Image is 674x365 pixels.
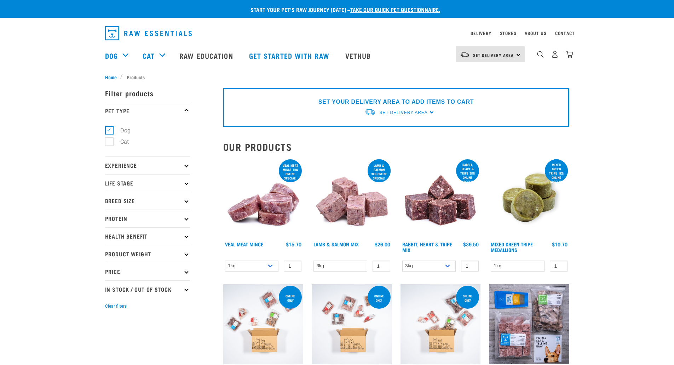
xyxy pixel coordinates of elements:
a: Get started with Raw [242,41,338,70]
img: Dog 0 2sec [223,284,304,365]
a: Home [105,73,121,81]
p: In Stock / Out Of Stock [105,280,190,298]
span: Set Delivery Area [379,110,427,115]
div: Mixed Green Tripe 1kg online special! [545,159,568,187]
a: Cat [143,50,155,61]
span: Home [105,73,117,81]
div: Rabbit, Heart & Tripe 3kg online special [456,159,479,187]
a: Vethub [338,41,380,70]
div: Online Only [456,291,479,306]
div: $26.00 [375,241,390,247]
a: Delivery [471,32,491,34]
img: Puppy 0 2sec [401,284,481,365]
div: $10.70 [552,241,568,247]
p: Protein [105,210,190,227]
a: Lamb & Salmon Mix [313,243,359,245]
p: Product Weight [105,245,190,263]
nav: breadcrumbs [105,73,569,81]
label: Cat [109,137,132,146]
img: van-moving.png [460,51,470,58]
a: Raw Education [172,41,242,70]
a: Dog [105,50,118,61]
div: Online Only [279,291,302,306]
img: 1029 Lamb Salmon Mix 01 [312,158,392,238]
div: Online Only [368,291,391,306]
p: Breed Size [105,192,190,210]
div: Lamb & Salmon 3kg online special! [368,160,391,183]
p: Life Stage [105,174,190,192]
input: 1 [373,261,390,272]
a: Mixed Green Tripe Medallions [491,243,533,251]
div: $39.50 [463,241,479,247]
p: Experience [105,156,190,174]
img: 1175 Rabbit Heart Tripe Mix 01 [401,158,481,238]
nav: dropdown navigation [99,23,575,43]
img: user.png [551,51,559,58]
p: SET YOUR DELIVERY AREA TO ADD ITEMS TO CART [318,98,474,106]
p: Filter products [105,84,190,102]
img: Raw Essentials Logo [105,26,192,40]
img: home-icon@2x.png [566,51,573,58]
a: Contact [555,32,575,34]
input: 1 [550,261,568,272]
img: 1160 Veal Meat Mince Medallions 01 [223,158,304,238]
a: Rabbit, Heart & Tripe Mix [402,243,452,251]
p: Health Benefit [105,227,190,245]
input: 1 [461,261,479,272]
img: NSP Dog Standard Update [489,284,569,365]
p: Pet Type [105,102,190,120]
a: Stores [500,32,517,34]
img: Mixed Green Tripe [489,158,569,238]
div: Veal Meat mince 1kg online special! [279,160,302,183]
button: Clear filters [105,303,127,309]
img: van-moving.png [364,108,376,116]
a: About Us [525,32,546,34]
img: Dog Novel 0 2sec [312,284,392,365]
label: Dog [109,126,133,135]
div: $15.70 [286,241,301,247]
a: Veal Meat Mince [225,243,263,245]
a: take our quick pet questionnaire. [350,8,440,11]
input: 1 [284,261,301,272]
img: home-icon-1@2x.png [537,51,544,58]
span: Set Delivery Area [473,54,514,56]
p: Price [105,263,190,280]
h2: Our Products [223,141,569,152]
